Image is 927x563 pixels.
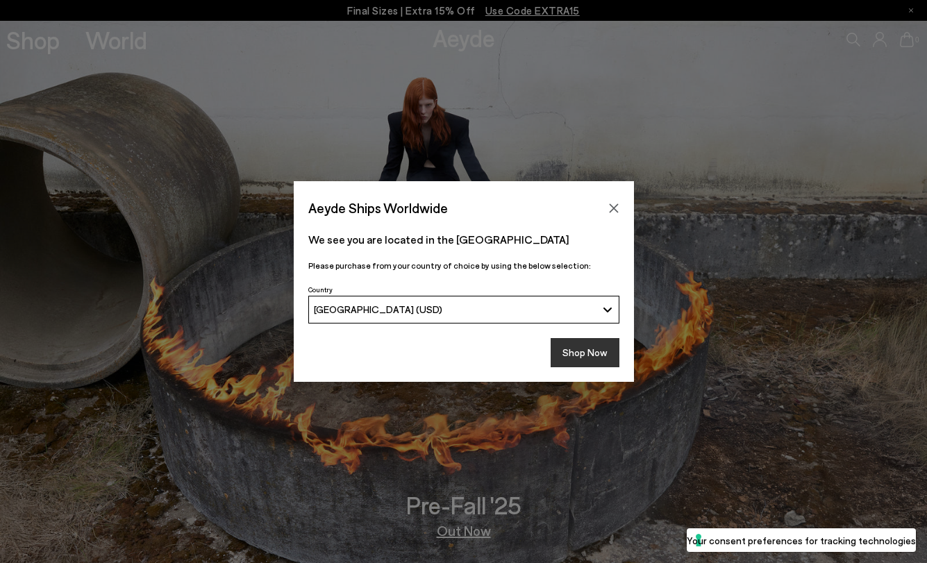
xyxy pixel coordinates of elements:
p: We see you are located in the [GEOGRAPHIC_DATA] [308,231,619,248]
button: Close [603,198,624,219]
button: Shop Now [551,338,619,367]
label: Your consent preferences for tracking technologies [687,533,916,548]
span: [GEOGRAPHIC_DATA] (USD) [314,303,442,315]
button: Your consent preferences for tracking technologies [687,528,916,552]
span: Country [308,285,333,294]
p: Please purchase from your country of choice by using the below selection: [308,259,619,272]
span: Aeyde Ships Worldwide [308,196,448,220]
